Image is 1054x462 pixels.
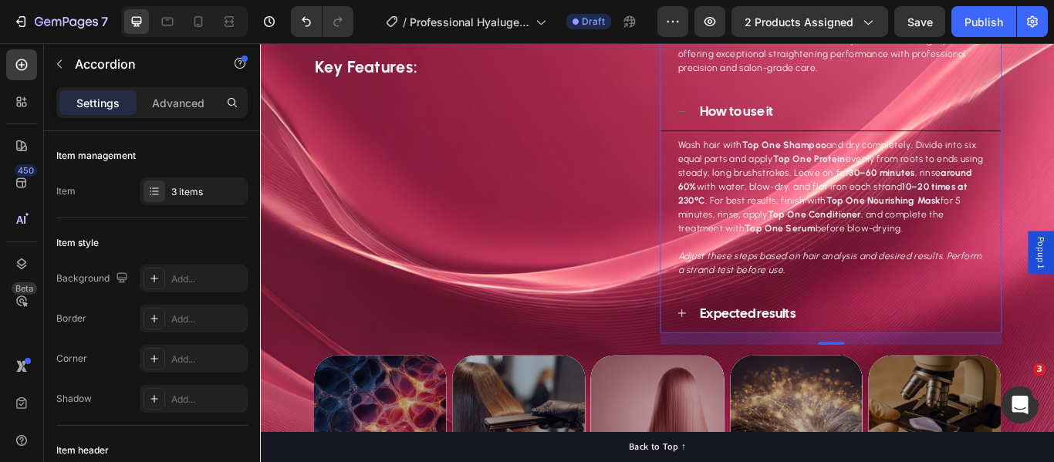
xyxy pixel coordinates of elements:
[687,144,764,157] strong: 30–60 minutes
[56,268,131,289] div: Background
[907,15,933,29] span: Save
[410,14,529,30] span: Professional Hyalugen Hair Straightening | Top One
[403,14,407,30] span: /
[512,301,624,329] p: Expected results
[565,209,647,222] strong: Top One Serum
[56,352,87,366] div: Corner
[951,6,1016,37] button: Publish
[562,112,660,125] strong: Top One Shampoo
[152,95,204,111] p: Advanced
[56,236,99,250] div: Item style
[12,282,37,295] div: Beta
[56,392,92,406] div: Shadow
[56,184,76,198] div: Item
[171,185,244,199] div: 3 items
[75,55,206,73] p: Accordion
[1002,386,1039,423] iframe: Intercom live chat
[731,6,888,37] button: 2 products assigned
[894,6,945,37] button: Save
[1033,363,1046,376] span: 3
[6,6,115,37] button: 7
[487,144,831,174] strong: around 60%
[15,164,37,177] div: 450
[592,193,701,206] strong: Top One Conditioner
[487,160,824,190] strong: 10–20 times at 230°C
[63,15,184,39] strong: Key Features:
[56,149,136,163] div: Item management
[171,393,244,406] div: Add...
[582,15,605,29] span: Draft
[101,12,108,31] p: 7
[660,177,793,190] strong: Top One Nourishing Mask
[291,6,353,37] div: Undo/Redo
[56,312,86,325] div: Border
[56,443,109,457] div: Item header
[260,43,1054,462] iframe: Design area
[598,128,683,141] strong: Top One Protein
[76,95,120,111] p: Settings
[171,312,244,326] div: Add...
[964,14,1003,30] div: Publish
[487,110,843,224] p: Wash hair with and dry completely. Divide into six equal parts and apply evenly from roots to end...
[171,272,244,286] div: Add...
[903,225,918,263] span: Popup 1
[487,241,841,271] i: Adjust these steps based on hair analysis and desired results. Perform a strand test before use.
[512,66,598,93] p: How to use it
[745,14,853,30] span: 2 products assigned
[171,352,244,366] div: Add...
